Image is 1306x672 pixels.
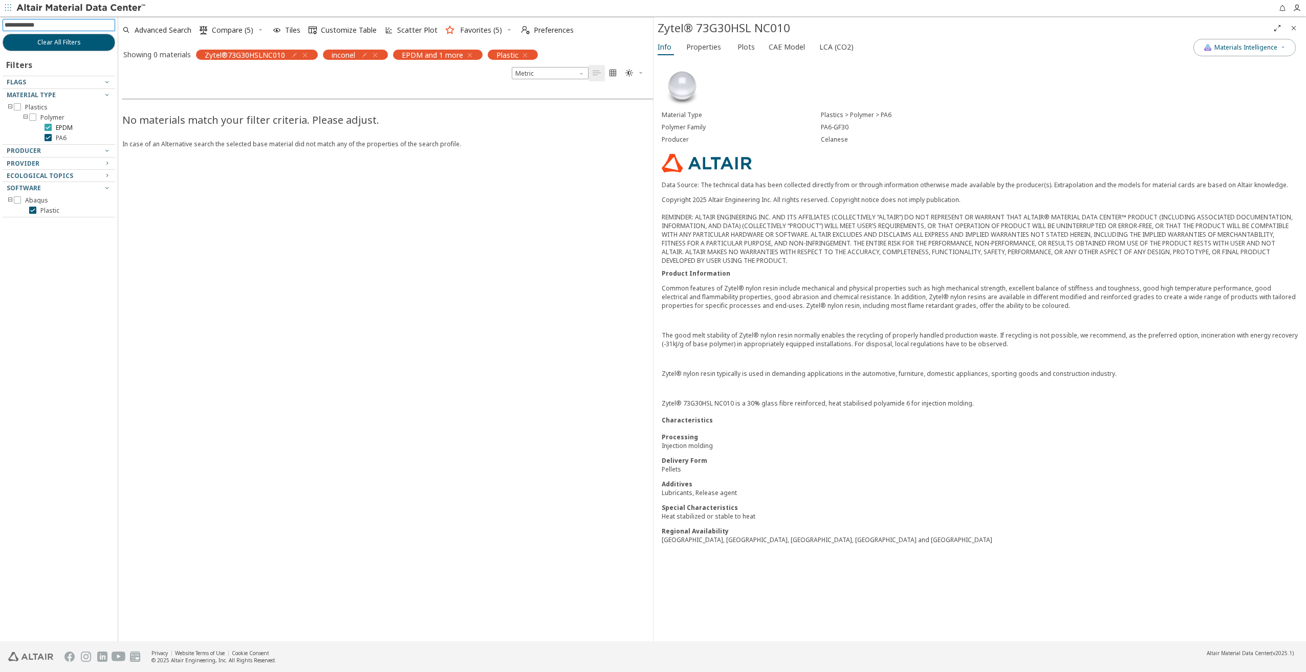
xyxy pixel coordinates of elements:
span: Abaqus [25,196,48,205]
button: AI CopilotMaterials Intelligence [1193,39,1296,56]
i:  [625,69,634,77]
span: Compare (5) [212,27,253,34]
div: Material Type [662,111,821,119]
button: Material Type [3,89,115,101]
button: Close [1286,20,1302,36]
a: Privacy [151,649,168,657]
div: Delivery Form [662,456,1298,465]
button: Software [3,182,115,194]
span: Tiles [285,27,300,34]
div: PA6-GF30 [821,123,1298,131]
i:  [609,69,617,77]
button: Ecological Topics [3,170,115,182]
button: Clear All Filters [3,34,115,51]
span: Properties [686,39,721,55]
p: Zytel® nylon resin typically is used in demanding applications in the automotive, furniture, dome... [662,369,1298,378]
button: Tile View [605,65,621,81]
span: Materials Intelligence [1214,43,1277,52]
button: Flags [3,76,115,88]
a: Website Terms of Use [175,649,225,657]
div: Injection molding [662,441,1298,450]
div: Zytel® 73G30HSL NC010 [658,20,1269,36]
span: Producer [7,146,41,155]
i: toogle group [7,103,14,111]
span: Plastic [40,207,59,215]
p: Data Source: The technical data has been collected directly from or through information otherwise... [662,181,1298,189]
div: Product Information [662,269,1298,278]
div: Additives [662,480,1298,488]
span: Preferences [534,27,574,34]
p: Common features of Zytel® nylon resin include mechanical and physical properties such as high mec... [662,284,1298,310]
span: Flags [7,78,26,86]
i:  [521,26,530,34]
div: Pellets [662,465,1298,474]
span: Clear All Filters [37,38,81,47]
span: Altair Material Data Center [1207,649,1271,657]
p: Zytel® 73G30HSL NC010 is a 30% glass fibre reinforced, heat stabilised polyamide 6 for injection ... [662,399,1298,408]
div: [GEOGRAPHIC_DATA], [GEOGRAPHIC_DATA], [GEOGRAPHIC_DATA], [GEOGRAPHIC_DATA] and [GEOGRAPHIC_DATA] [662,535,1298,544]
img: Material Type Image [662,66,703,107]
img: Logo - Provider [662,154,752,172]
div: Polymer Family [662,123,821,131]
span: Provider [7,159,39,168]
span: Favorites (5) [460,27,502,34]
span: EPDM and 1 more [402,50,463,59]
div: Plastics > Polymer > PA6 [821,111,1298,119]
span: Plastic [496,50,518,59]
span: Plastics [25,103,48,111]
i:  [309,26,317,34]
button: Table View [589,65,605,81]
i: toogle group [7,196,14,205]
button: Theme [621,65,648,81]
span: Metric [512,67,589,79]
div: Producer [662,136,821,144]
div: Processing [662,433,1298,441]
div: Characteristics [662,416,1298,424]
span: LCA (CO2) [819,39,854,55]
i:  [593,69,601,77]
div: Unit System [512,67,589,79]
span: Ecological Topics [7,171,73,180]
span: Material Type [7,91,56,99]
i: toogle group [22,114,29,122]
span: Customize Table [321,27,377,34]
img: Altair Material Data Center [16,3,147,13]
button: Provider [3,158,115,170]
img: Altair Engineering [8,652,53,661]
span: Plots [737,39,755,55]
span: Polymer [40,114,64,122]
span: PA6 [56,134,67,142]
div: Filters [3,51,37,76]
span: Scatter Plot [397,27,438,34]
span: EPDM [56,124,73,132]
button: Full Screen [1269,20,1286,36]
div: Copyright 2025 Altair Engineering Inc. All rights reserved. Copyright notice does not imply publi... [662,195,1298,265]
span: Software [7,184,41,192]
div: Lubricants, Release agent [662,488,1298,497]
div: Celanese [821,136,1298,144]
p: The good melt stability of Zytel® nylon resin normally enables the recycling of properly handled ... [662,331,1298,348]
span: inconel [332,50,355,59]
i:  [200,26,208,34]
div: Showing 0 materials [123,50,191,59]
span: Zytel®73G30HSLNC010 [205,50,285,59]
span: Info [658,39,671,55]
div: Heat stabilized or stable to heat [662,512,1298,521]
div: Special Characteristics [662,503,1298,512]
span: CAE Model [769,39,805,55]
span: Advanced Search [135,27,191,34]
a: Cookie Consent [232,649,269,657]
div: © 2025 Altair Engineering, Inc. All Rights Reserved. [151,657,276,664]
button: Producer [3,145,115,157]
div: Regional Availability [662,527,1298,535]
div: (v2025.1) [1207,649,1294,657]
img: AI Copilot [1204,43,1212,52]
